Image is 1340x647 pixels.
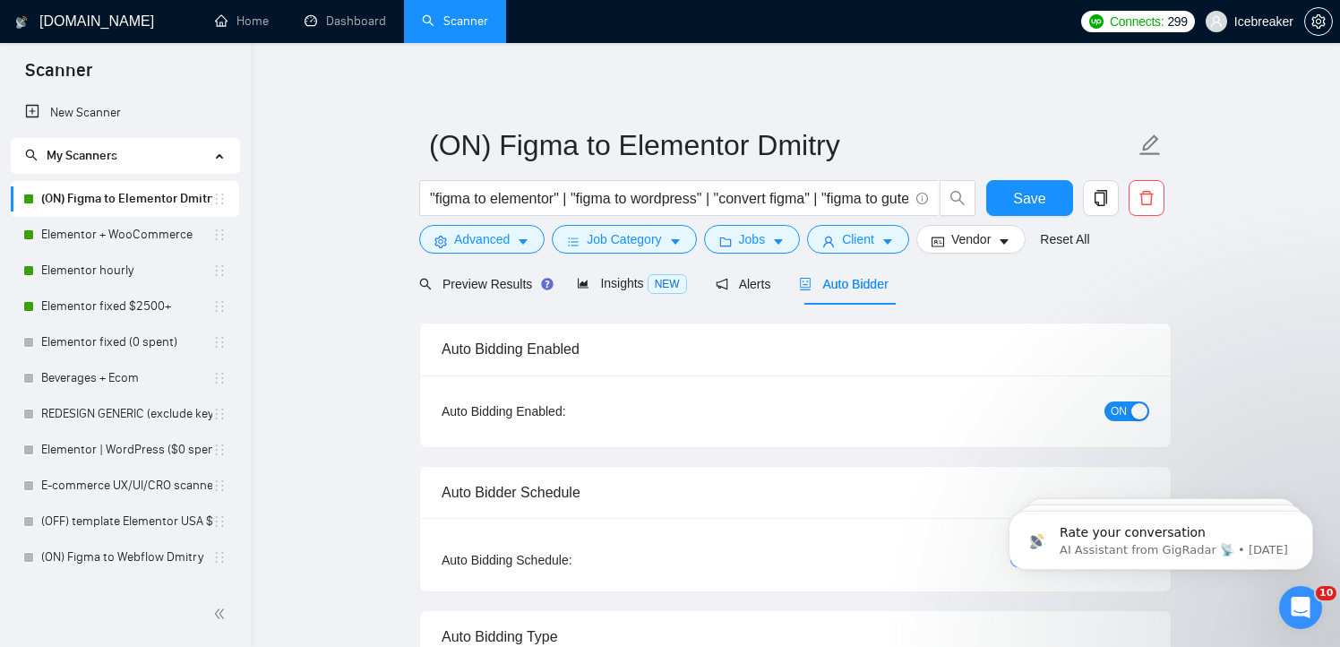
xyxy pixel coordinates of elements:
[822,235,835,248] span: user
[41,539,212,575] a: (ON) Figma to Webflow Dmitry
[213,605,231,623] span: double-left
[212,443,227,457] span: holder
[212,335,227,349] span: holder
[1138,134,1162,157] span: edit
[442,550,677,570] div: Auto Bidding Schedule:
[1279,586,1322,629] iframe: Intercom live chat
[916,193,928,204] span: info-circle
[517,235,529,248] span: caret-down
[716,278,728,290] span: notification
[11,504,239,539] li: (OFF) template Elementor USA $35/1000+
[11,575,239,611] li: (OFF) template Elementor WORLD $35/1000+ no questions
[41,324,212,360] a: Elementor fixed (0 spent)
[212,407,227,421] span: holder
[982,473,1340,599] iframe: Intercom notifications message
[739,229,766,249] span: Jobs
[881,235,894,248] span: caret-down
[704,225,801,254] button: folderJobscaret-down
[47,148,117,163] span: My Scanners
[41,217,212,253] a: Elementor + WooCommerce
[998,235,1010,248] span: caret-down
[539,276,555,292] div: Tooltip anchor
[25,148,117,163] span: My Scanners
[1304,14,1333,29] a: setting
[1089,14,1104,29] img: upwork-logo.png
[442,323,1149,375] div: Auto Bidding Enabled
[669,235,682,248] span: caret-down
[429,123,1135,168] input: Scanner name...
[41,181,212,217] a: (ON) Figma to Elementor Dmitry
[212,371,227,385] span: holder
[419,278,432,290] span: search
[1083,180,1119,216] button: copy
[951,229,991,249] span: Vendor
[41,432,212,468] a: Elementor | WordPress ($0 spent)
[212,299,227,314] span: holder
[1316,586,1336,600] span: 10
[215,13,269,29] a: homeHome
[442,401,677,421] div: Auto Bidding Enabled:
[11,396,239,432] li: REDESIGN GENERIC (exclude keywords)
[442,467,1149,518] div: Auto Bidder Schedule
[940,180,975,216] button: search
[587,229,661,249] span: Job Category
[1130,190,1164,206] span: delete
[916,225,1026,254] button: idcardVendorcaret-down
[212,479,227,493] span: holder
[11,95,239,131] li: New Scanner
[212,228,227,242] span: holder
[842,229,874,249] span: Client
[41,253,212,289] a: Elementor hourly
[212,550,227,565] span: holder
[1304,7,1333,36] button: setting
[430,187,908,210] input: Search Freelance Jobs...
[454,229,510,249] span: Advanced
[41,289,212,324] a: Elementor fixed $2500+
[15,8,28,37] img: logo
[1305,14,1332,29] span: setting
[648,274,687,294] span: NEW
[799,277,888,291] span: Auto Bidder
[434,235,447,248] span: setting
[422,13,488,29] a: searchScanner
[1129,180,1164,216] button: delete
[577,276,686,290] span: Insights
[719,235,732,248] span: folder
[552,225,696,254] button: barsJob Categorycaret-down
[11,539,239,575] li: (ON) Figma to Webflow Dmitry
[1040,229,1089,249] a: Reset All
[212,514,227,529] span: holder
[212,263,227,278] span: holder
[1110,12,1164,31] span: Connects:
[11,324,239,360] li: Elementor fixed (0 spent)
[25,95,225,131] a: New Scanner
[1111,401,1127,421] span: ON
[807,225,909,254] button: userClientcaret-down
[932,235,944,248] span: idcard
[41,468,212,504] a: E-commerce UX/UI/CRO scanner
[11,57,107,95] span: Scanner
[716,277,771,291] span: Alerts
[567,235,580,248] span: bars
[11,253,239,289] li: Elementor hourly
[1013,187,1045,210] span: Save
[11,432,239,468] li: Elementor | WordPress ($0 spent)
[1084,190,1118,206] span: copy
[11,468,239,504] li: E-commerce UX/UI/CRO scanner
[41,396,212,432] a: REDESIGN GENERIC (exclude keywords)
[419,225,545,254] button: settingAdvancedcaret-down
[41,504,212,539] a: (OFF) template Elementor USA $35/1000+
[577,277,589,289] span: area-chart
[41,360,212,396] a: Beverages + Ecom
[25,149,38,161] span: search
[941,190,975,206] span: search
[212,192,227,206] span: holder
[11,360,239,396] li: Beverages + Ecom
[772,235,785,248] span: caret-down
[11,217,239,253] li: Elementor + WooCommerce
[1210,15,1223,28] span: user
[1167,12,1187,31] span: 299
